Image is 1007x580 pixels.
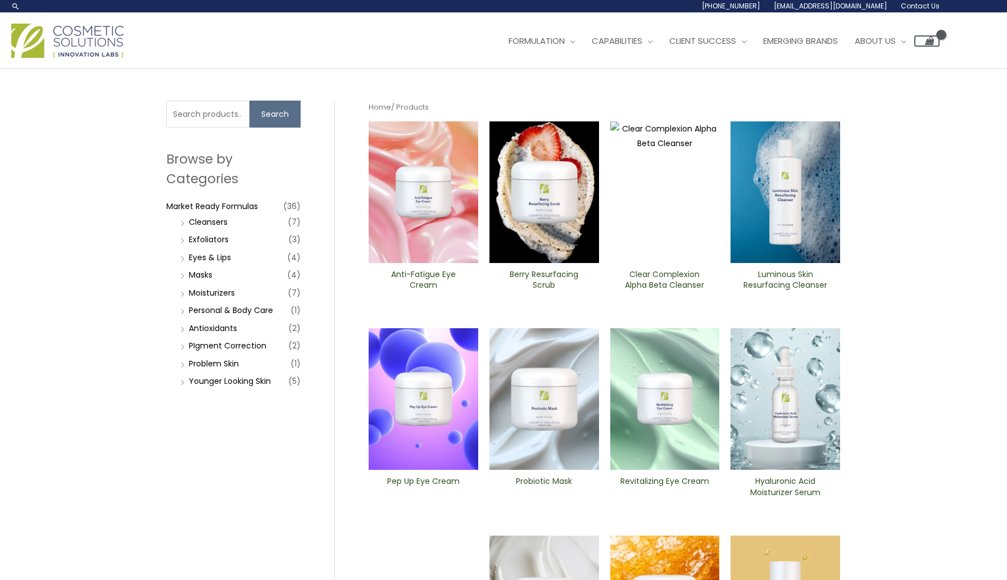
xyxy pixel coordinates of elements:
img: Cosmetic Solutions Logo [11,24,124,58]
h2: Luminous Skin Resurfacing ​Cleanser [740,269,831,291]
a: Luminous Skin Resurfacing ​Cleanser [740,269,831,294]
span: (7) [288,214,301,230]
span: Emerging Brands [763,35,838,47]
span: (2) [288,338,301,354]
span: (1) [291,356,301,371]
button: Search [250,101,301,128]
a: Eyes & Lips [189,252,231,263]
nav: Breadcrumb [369,101,840,114]
h2: Probiotic Mask [499,476,589,497]
img: Revitalizing ​Eye Cream [610,328,720,470]
img: Hyaluronic moisturizer Serum [731,328,840,470]
a: Capabilities [583,24,661,58]
span: Client Success [669,35,736,47]
img: Pep Up Eye Cream [369,328,478,470]
a: PIgment Correction [189,340,266,351]
a: Formulation [500,24,583,58]
span: [PHONE_NUMBER] [702,1,760,11]
h2: Pep Up Eye Cream [378,476,469,497]
span: (4) [287,267,301,283]
a: Moisturizers [189,287,235,298]
span: (3) [288,232,301,247]
a: Search icon link [11,2,20,11]
a: Revitalizing ​Eye Cream [619,476,710,501]
img: Probiotic Mask [489,328,599,470]
a: Hyaluronic Acid Moisturizer Serum [740,476,831,501]
nav: Site Navigation [492,24,940,58]
h2: Hyaluronic Acid Moisturizer Serum [740,476,831,497]
a: View Shopping Cart, empty [914,35,940,47]
span: (5) [288,373,301,389]
span: (1) [291,302,301,318]
img: Anti Fatigue Eye Cream [369,121,478,263]
a: Berry Resurfacing Scrub [499,269,589,294]
a: Masks [189,269,212,280]
a: Emerging Brands [755,24,846,58]
a: Pep Up Eye Cream [378,476,469,501]
a: Problem Skin [189,358,239,369]
span: (36) [283,198,301,214]
a: Client Success [661,24,755,58]
span: Formulation [509,35,565,47]
h2: Browse by Categories [166,149,301,188]
span: (2) [288,320,301,336]
h2: Revitalizing ​Eye Cream [619,476,710,497]
span: Capabilities [592,35,642,47]
span: About Us [855,35,896,47]
span: Contact Us [901,1,940,11]
a: Home [369,102,391,112]
a: Probiotic Mask [499,476,589,501]
a: About Us [846,24,914,58]
a: Exfoliators [189,234,229,245]
span: [EMAIL_ADDRESS][DOMAIN_NAME] [774,1,887,11]
img: Luminous Skin Resurfacing ​Cleanser [731,121,840,263]
img: Berry Resurfacing Scrub [489,121,599,263]
h2: Anti-Fatigue Eye Cream [378,269,469,291]
a: Personal & Body Care [189,305,273,316]
input: Search products… [166,101,250,128]
h2: Berry Resurfacing Scrub [499,269,589,291]
span: (4) [287,250,301,265]
a: Cleansers [189,216,228,228]
span: (7) [288,285,301,301]
a: Market Ready Formulas [166,201,258,212]
a: Anti-Fatigue Eye Cream [378,269,469,294]
a: Antioxidants [189,323,237,334]
a: Younger Looking Skin [189,375,271,387]
img: Clear Complexion Alpha Beta ​Cleanser [610,121,720,263]
h2: Clear Complexion Alpha Beta ​Cleanser [619,269,710,291]
a: Clear Complexion Alpha Beta ​Cleanser [619,269,710,294]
